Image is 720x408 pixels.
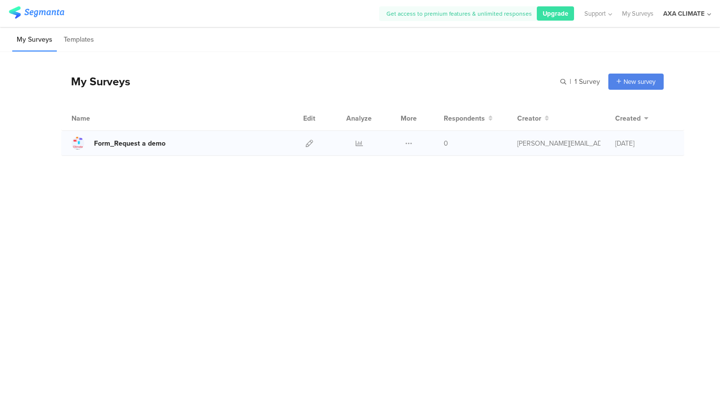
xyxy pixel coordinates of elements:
[543,9,568,18] span: Upgrade
[398,106,419,130] div: More
[517,113,541,124] span: Creator
[615,113,641,124] span: Created
[344,106,374,130] div: Analyze
[615,138,674,149] div: [DATE]
[9,6,64,19] img: segmanta logo
[517,138,600,149] div: sophie.raveau@axaclimate.com
[575,76,600,87] span: 1 Survey
[568,76,573,87] span: |
[624,77,655,86] span: New survey
[386,9,532,18] span: Get access to premium features & unlimited responses
[444,113,493,124] button: Respondents
[72,137,166,150] a: Form_Request a demo
[663,9,705,18] div: AXA CLIMATE
[12,28,57,51] li: My Surveys
[94,138,166,149] div: Form_Request a demo
[517,113,549,124] button: Creator
[299,106,320,130] div: Edit
[615,113,648,124] button: Created
[584,9,606,18] span: Support
[444,138,448,149] span: 0
[59,28,98,51] li: Templates
[444,113,485,124] span: Respondents
[61,73,130,90] div: My Surveys
[72,113,130,124] div: Name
